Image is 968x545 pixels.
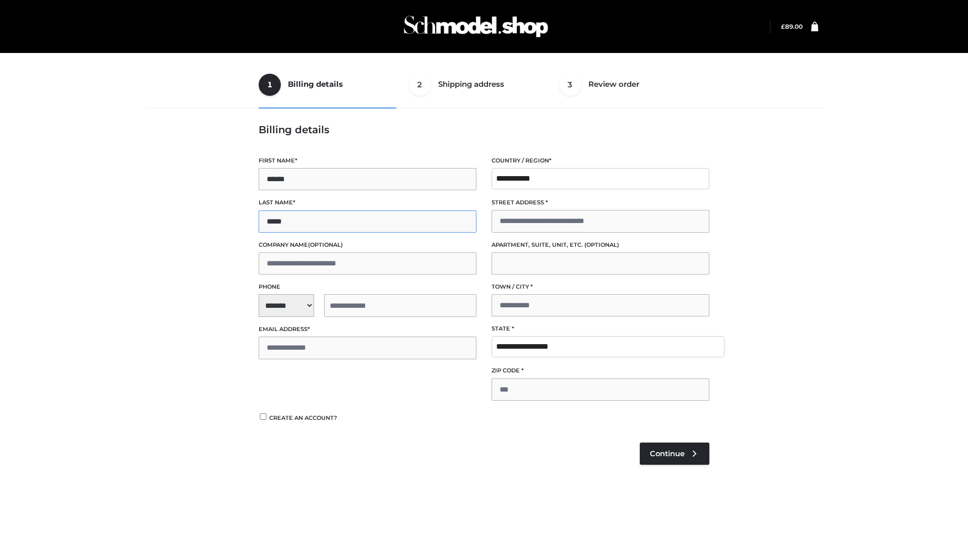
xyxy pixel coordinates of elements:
span: (optional) [584,241,619,248]
a: Continue [640,443,709,465]
label: State [492,324,709,334]
label: ZIP Code [492,366,709,375]
span: Create an account? [269,414,337,421]
h3: Billing details [259,124,709,136]
label: Phone [259,282,476,292]
label: Apartment, suite, unit, etc. [492,240,709,250]
label: Email address [259,324,476,334]
span: Continue [650,449,685,458]
label: Town / City [492,282,709,292]
label: Last name [259,198,476,207]
img: Schmodel Admin 964 [400,7,552,46]
label: Company name [259,240,476,250]
span: (optional) [308,241,343,248]
label: First name [259,156,476,166]
input: Create an account? [259,413,268,420]
label: Street address [492,198,709,207]
label: Country / Region [492,156,709,166]
a: £89.00 [781,23,803,30]
span: £ [781,23,785,30]
bdi: 89.00 [781,23,803,30]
